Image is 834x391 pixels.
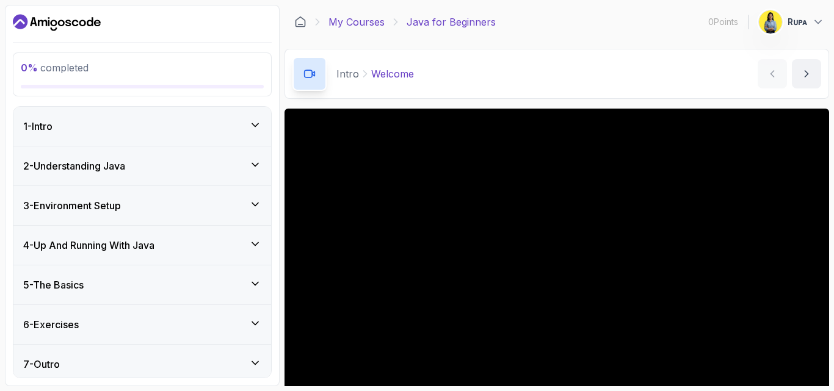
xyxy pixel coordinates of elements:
[13,345,271,384] button: 7-Outro
[23,198,121,213] h3: 3 - Environment Setup
[13,305,271,344] button: 6-Exercises
[708,16,738,28] p: 0 Points
[328,15,385,29] a: My Courses
[758,59,787,88] button: previous content
[21,62,38,74] span: 0 %
[294,16,306,28] a: Dashboard
[371,66,414,81] p: Welcome
[23,238,154,253] h3: 4 - Up And Running With Java
[13,107,271,146] button: 1-Intro
[23,357,60,371] h3: 7 - Outro
[758,10,824,34] button: user profile imageRᴜᴘᴀ
[23,278,84,292] h3: 5 - The Basics
[13,146,271,185] button: 2-Understanding Java
[13,186,271,225] button: 3-Environment Setup
[336,66,359,81] p: Intro
[23,159,125,173] h3: 2 - Understanding Java
[13,13,101,32] a: Dashboard
[792,59,821,88] button: next content
[23,119,53,134] h3: 1 - Intro
[23,317,79,332] h3: 6 - Exercises
[13,226,271,265] button: 4-Up And Running With Java
[13,265,271,304] button: 5-The Basics
[407,15,496,29] p: Java for Beginners
[788,16,807,28] p: Rᴜᴘᴀ
[21,62,89,74] span: completed
[759,10,782,34] img: user profile image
